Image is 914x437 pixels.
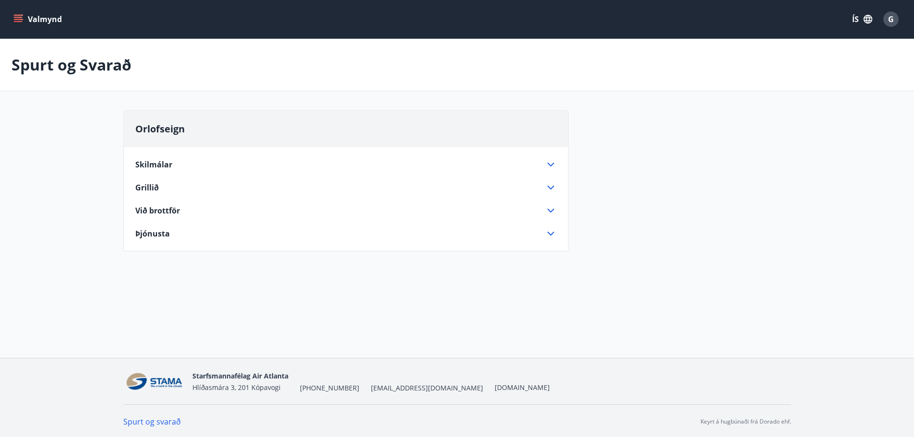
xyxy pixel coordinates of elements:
[123,416,181,427] a: Spurt og svarað
[371,383,483,393] span: [EMAIL_ADDRESS][DOMAIN_NAME]
[135,205,180,216] span: Við brottför
[192,383,281,392] span: Hlíðasmára 3, 201 Kópavogi
[888,14,894,24] span: G
[192,371,288,380] span: Starfsmannafélag Air Atlanta
[12,54,131,75] p: Spurt og Svarað
[879,8,902,31] button: G
[135,122,185,135] span: Orlofseign
[135,228,170,239] span: Þjónusta
[300,383,359,393] span: [PHONE_NUMBER]
[12,11,66,28] button: menu
[135,228,557,239] div: Þjónusta
[123,371,185,392] img: K9DpVO2JKVfNCD1JYfR9g48Bn8Vnv5MeZh0xm74B.png
[135,205,557,216] div: Við brottför
[135,182,159,193] span: Grillið
[847,11,878,28] button: ÍS
[135,159,172,170] span: Skilmálar
[495,383,550,392] a: [DOMAIN_NAME]
[700,417,791,426] p: Keyrt á hugbúnaði frá Dorado ehf.
[135,182,557,193] div: Grillið
[135,159,557,170] div: Skilmálar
